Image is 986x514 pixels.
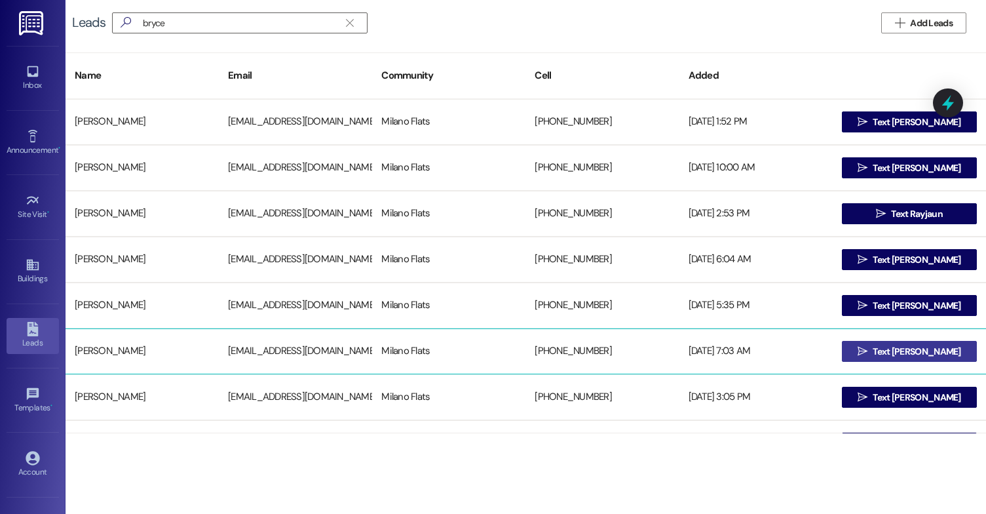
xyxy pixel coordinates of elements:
[842,295,977,316] button: Text [PERSON_NAME]
[679,247,833,273] div: [DATE] 6:04 AM
[219,155,372,181] div: [EMAIL_ADDRESS][DOMAIN_NAME]
[891,207,943,221] span: Text Rayjaun
[219,60,372,92] div: Email
[346,18,353,28] i: 
[372,292,525,319] div: Milano Flats
[679,201,833,227] div: [DATE] 2:53 PM
[115,16,136,30] i: 
[873,161,960,175] span: Text [PERSON_NAME]
[372,201,525,227] div: Milano Flats
[372,384,525,410] div: Milano Flats
[47,208,49,217] span: •
[873,299,960,313] span: Text [PERSON_NAME]
[525,430,679,456] div: [PHONE_NUMBER]
[19,11,46,35] img: ResiDesk Logo
[679,109,833,135] div: [DATE] 1:52 PM
[525,292,679,319] div: [PHONE_NUMBER]
[876,208,886,219] i: 
[372,338,525,365] div: Milano Flats
[66,247,219,273] div: [PERSON_NAME]
[7,254,59,289] a: Buildings
[58,144,60,153] span: •
[858,300,867,311] i: 
[858,392,867,403] i: 
[50,401,52,410] span: •
[842,203,977,224] button: Text Rayjaun
[219,109,372,135] div: [EMAIL_ADDRESS][DOMAIN_NAME]
[842,111,977,132] button: Text [PERSON_NAME]
[66,60,219,92] div: Name
[525,155,679,181] div: [PHONE_NUMBER]
[219,292,372,319] div: [EMAIL_ADDRESS][DOMAIN_NAME]
[858,163,867,173] i: 
[881,12,966,33] button: Add Leads
[7,60,59,96] a: Inbox
[858,254,867,265] i: 
[143,14,339,32] input: Search name/email/community (quotes for exact match e.g. "John Smith")
[873,391,960,405] span: Text [PERSON_NAME]
[525,60,679,92] div: Cell
[339,13,360,33] button: Clear text
[525,338,679,365] div: [PHONE_NUMBER]
[66,338,219,365] div: [PERSON_NAME]
[525,247,679,273] div: [PHONE_NUMBER]
[372,247,525,273] div: Milano Flats
[72,16,105,30] div: Leads
[895,18,905,28] i: 
[219,430,372,456] div: [EMAIL_ADDRESS][DOMAIN_NAME]
[66,292,219,319] div: [PERSON_NAME]
[66,155,219,181] div: [PERSON_NAME]
[219,338,372,365] div: [EMAIL_ADDRESS][DOMAIN_NAME]
[679,292,833,319] div: [DATE] 5:35 PM
[873,345,960,359] span: Text [PERSON_NAME]
[679,430,833,456] div: [DATE] 12:35 PM
[525,384,679,410] div: [PHONE_NUMBER]
[525,201,679,227] div: [PHONE_NUMBER]
[679,384,833,410] div: [DATE] 3:05 PM
[873,115,960,129] span: Text [PERSON_NAME]
[7,447,59,483] a: Account
[679,60,833,92] div: Added
[910,16,953,30] span: Add Leads
[7,383,59,418] a: Templates •
[372,155,525,181] div: Milano Flats
[7,318,59,353] a: Leads
[66,384,219,410] div: [PERSON_NAME]
[372,109,525,135] div: Milano Flats
[679,155,833,181] div: [DATE] 10:00 AM
[372,430,525,456] div: Milano Flats
[219,247,372,273] div: [EMAIL_ADDRESS][DOMAIN_NAME]
[219,384,372,410] div: [EMAIL_ADDRESS][DOMAIN_NAME]
[372,60,525,92] div: Community
[858,346,867,357] i: 
[679,338,833,365] div: [DATE] 7:03 AM
[66,109,219,135] div: [PERSON_NAME]
[66,201,219,227] div: [PERSON_NAME]
[66,430,219,456] div: [PERSON_NAME]
[842,341,977,362] button: Text [PERSON_NAME]
[858,117,867,127] i: 
[842,433,977,454] button: Text [PERSON_NAME]
[873,253,960,267] span: Text [PERSON_NAME]
[842,249,977,270] button: Text [PERSON_NAME]
[525,109,679,135] div: [PHONE_NUMBER]
[219,201,372,227] div: [EMAIL_ADDRESS][DOMAIN_NAME]
[842,157,977,178] button: Text [PERSON_NAME]
[7,189,59,225] a: Site Visit •
[842,387,977,408] button: Text [PERSON_NAME]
